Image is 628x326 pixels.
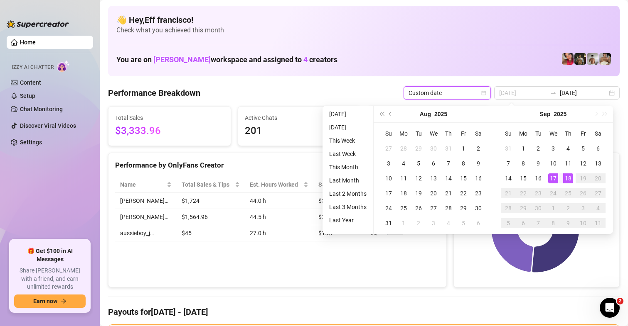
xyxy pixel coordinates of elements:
div: 29 [518,203,528,213]
td: 2025-09-01 [516,141,531,156]
h4: Payouts for [DATE] - [DATE] [108,306,620,318]
th: Th [561,126,576,141]
div: 22 [458,188,468,198]
div: 4 [443,218,453,228]
div: 9 [563,218,573,228]
div: 7 [533,218,543,228]
td: 2025-09-02 [411,216,426,231]
div: 18 [563,173,573,183]
div: 6 [518,218,528,228]
span: calendar [481,90,486,95]
input: Start date [499,88,547,97]
td: 2025-08-19 [411,186,426,201]
div: 7 [503,158,513,168]
div: 13 [429,173,438,183]
h1: You are on workspace and assigned to creators [116,55,337,64]
span: Total Sales [115,113,224,122]
th: Su [381,126,396,141]
div: 20 [429,188,438,198]
td: 2025-09-17 [546,171,561,186]
td: 2025-09-21 [501,186,516,201]
td: 2025-08-08 [456,156,471,171]
td: 2025-08-06 [426,156,441,171]
td: 2025-08-21 [441,186,456,201]
img: Aussieboy_jfree [599,53,611,65]
h4: Performance Breakdown [108,87,200,99]
td: $45 [177,225,245,241]
td: 2025-08-30 [471,201,486,216]
td: $35.17 [313,209,365,225]
td: 2025-08-14 [441,171,456,186]
a: Home [20,39,36,46]
div: 10 [578,218,588,228]
td: 2025-10-06 [516,216,531,231]
td: [PERSON_NAME]… [115,193,177,209]
div: 22 [518,188,528,198]
div: 11 [399,173,409,183]
th: We [546,126,561,141]
td: 2025-09-11 [561,156,576,171]
button: Last year (Control + left) [377,106,386,122]
button: Choose a month [420,106,431,122]
td: 2025-10-03 [576,201,591,216]
td: 2025-09-01 [396,216,411,231]
th: Fr [456,126,471,141]
div: 14 [443,173,453,183]
span: $3,333.96 [115,123,224,139]
td: 2025-09-04 [441,216,456,231]
div: 28 [399,144,409,153]
td: 2025-09-29 [516,201,531,216]
div: 27 [429,203,438,213]
td: 2025-08-01 [456,141,471,156]
div: 6 [473,218,483,228]
div: 5 [503,218,513,228]
td: 2025-10-10 [576,216,591,231]
td: 2025-08-17 [381,186,396,201]
img: Tony [574,53,586,65]
div: 2 [563,203,573,213]
h4: 👋 Hey, Eff francisco ! [116,14,611,26]
div: 31 [384,218,394,228]
td: 2025-09-05 [456,216,471,231]
td: 2025-08-07 [441,156,456,171]
td: $1,564.96 [177,209,245,225]
td: 2025-09-10 [546,156,561,171]
button: Choose a month [540,106,551,122]
th: Sa [591,126,606,141]
div: 30 [473,203,483,213]
td: 2025-08-20 [426,186,441,201]
a: Content [20,79,41,86]
td: 2025-09-23 [531,186,546,201]
div: 1 [548,203,558,213]
div: 6 [429,158,438,168]
th: Tu [411,126,426,141]
td: 2025-10-02 [561,201,576,216]
td: 2025-09-09 [531,156,546,171]
td: 2025-10-08 [546,216,561,231]
td: 2025-09-07 [501,156,516,171]
td: 2025-09-05 [576,141,591,156]
li: Last Year [326,215,370,225]
td: 2025-08-10 [381,171,396,186]
div: 12 [578,158,588,168]
th: Tu [531,126,546,141]
div: 30 [533,203,543,213]
td: 2025-08-23 [471,186,486,201]
td: 27.0 h [245,225,313,241]
th: Sales / Hour [313,177,365,193]
button: Earn nowarrow-right [14,294,86,308]
div: 23 [473,188,483,198]
a: Chat Monitoring [20,106,63,112]
button: Previous month (PageUp) [386,106,395,122]
div: 26 [578,188,588,198]
td: 2025-08-03 [381,156,396,171]
th: Sa [471,126,486,141]
td: 2025-08-31 [501,141,516,156]
td: 2025-09-04 [561,141,576,156]
td: $1.67 [313,225,365,241]
td: 2025-09-20 [591,171,606,186]
span: Name [120,180,165,189]
td: 2025-09-13 [591,156,606,171]
td: aussieboy_j… [115,225,177,241]
span: Total Sales & Tips [182,180,233,189]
